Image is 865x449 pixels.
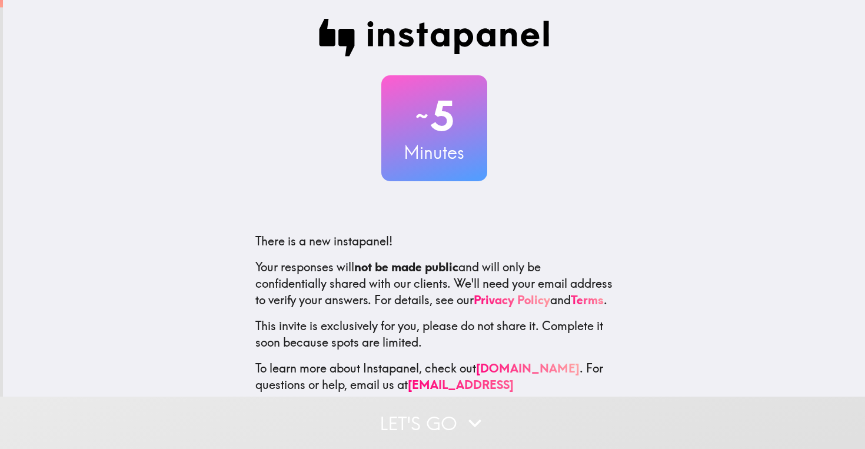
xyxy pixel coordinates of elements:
[571,292,604,307] a: Terms
[255,318,613,351] p: This invite is exclusively for you, please do not share it. Complete it soon because spots are li...
[381,140,487,165] h3: Minutes
[414,98,430,134] span: ~
[381,92,487,140] h2: 5
[255,234,392,248] span: There is a new instapanel!
[474,292,550,307] a: Privacy Policy
[354,260,458,274] b: not be made public
[255,259,613,308] p: Your responses will and will only be confidentially shared with our clients. We'll need your emai...
[319,19,550,56] img: Instapanel
[255,360,613,410] p: To learn more about Instapanel, check out . For questions or help, email us at .
[476,361,580,375] a: [DOMAIN_NAME]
